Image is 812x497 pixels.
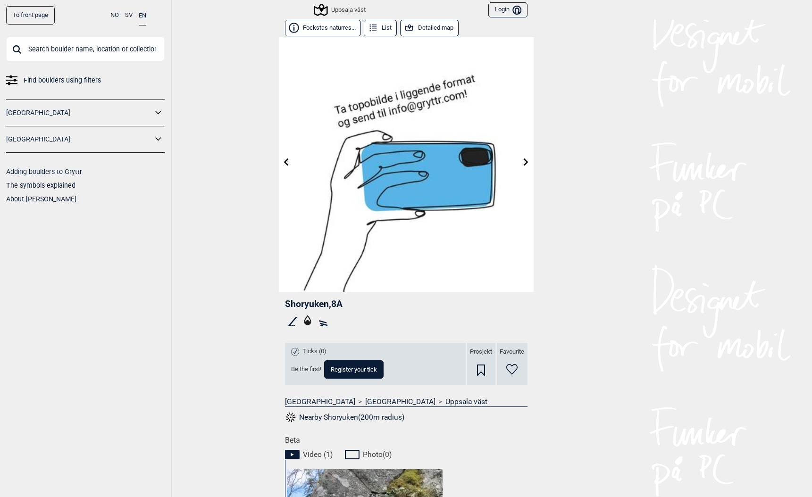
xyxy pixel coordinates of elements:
button: SV [125,6,133,25]
a: The symbols explained [6,182,75,189]
a: [GEOGRAPHIC_DATA] [6,106,152,120]
a: About [PERSON_NAME] [6,195,76,203]
a: To front page [6,6,55,25]
a: Adding boulders to Gryttr [6,168,82,175]
span: Register your tick [331,366,377,373]
button: Register your tick [324,360,384,379]
a: Find boulders using filters [6,74,165,87]
a: [GEOGRAPHIC_DATA] [365,397,435,406]
span: Find boulders using filters [24,74,101,87]
button: NO [110,6,119,25]
span: Favourite [500,348,524,356]
a: [GEOGRAPHIC_DATA] [285,397,355,406]
img: Bilde Mangler [279,37,534,292]
button: Detailed map [400,20,459,36]
input: Search boulder name, location or collection [6,37,165,61]
nav: > > [285,397,527,406]
div: Uppsala väst [315,4,366,16]
button: List [364,20,397,36]
span: Ticks (0) [302,348,326,356]
button: Fockstas naturres... [285,20,361,36]
span: Photo ( 0 ) [363,450,392,459]
span: Be the first! [291,365,321,373]
button: EN [139,6,146,25]
button: Login [488,2,527,18]
span: Video ( 1 ) [303,450,333,459]
a: [GEOGRAPHIC_DATA] [6,133,152,146]
a: Uppsala väst [445,397,487,406]
button: Nearby Shoryuken(200m radius) [285,411,405,423]
span: Shoryuken , 8A [285,298,343,309]
div: Prosjekt [467,343,495,385]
